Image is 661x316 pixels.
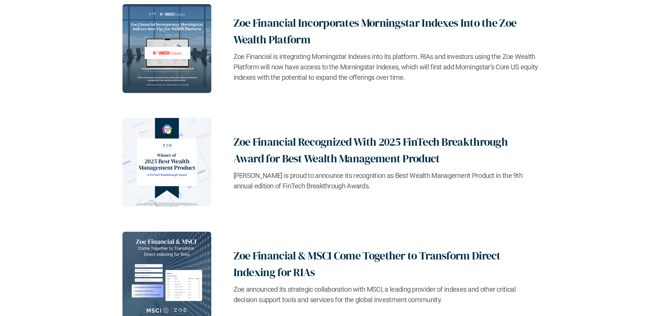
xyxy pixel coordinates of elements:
[234,170,539,191] h2: [PERSON_NAME] is proud to announce its recognition as Best Wealth Management Product in the 9th a...
[234,284,539,305] h2: Zoe announced its strategic collaboration with MSCI, a leading provider of indexes and other crit...
[234,51,539,83] h2: Zoe Financial is integrating Morningstar Indexes into its platform. RIAs and investors using the ...
[234,15,539,48] h2: Zoe Financial Incorporates Morningstar Indexes Into the Zoe Wealth Platform
[234,247,539,281] h2: Zoe Financial & MSCI Come Together to Transform Direct Indexing for RIAs
[234,134,539,167] h2: Zoe Financial Recognized With 2025 FinTech Breakthrough Award for Best Wealth Management Product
